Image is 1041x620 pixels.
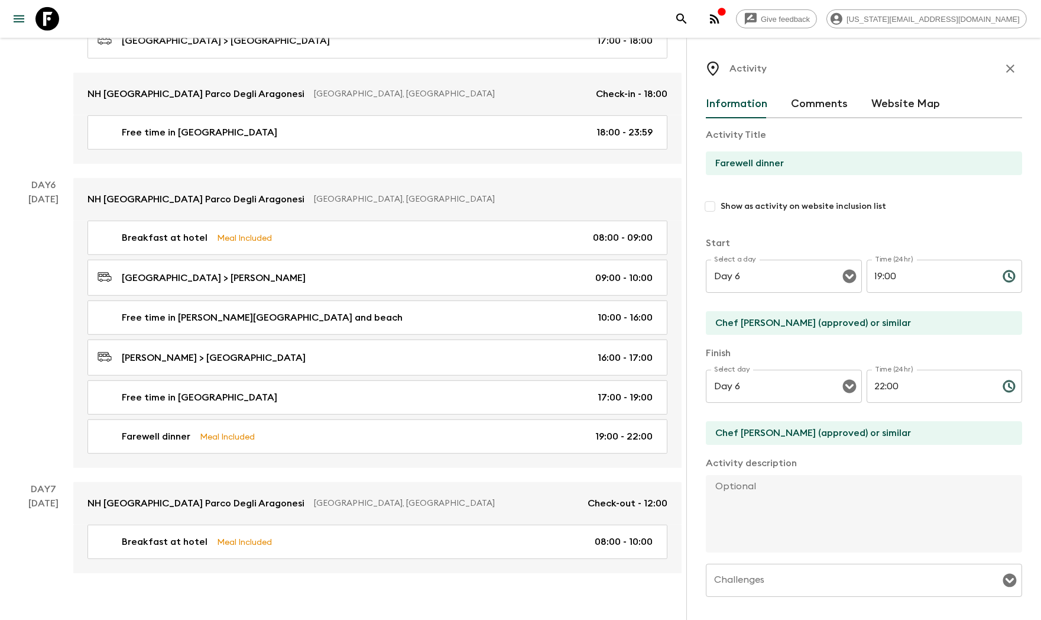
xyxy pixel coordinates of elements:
[217,535,272,548] p: Meal Included
[29,496,59,573] div: [DATE]
[595,430,653,444] p: 19:00 - 22:00
[314,193,658,205] p: [GEOGRAPHIC_DATA], [GEOGRAPHIC_DATA]
[87,525,667,559] a: Breakfast at hotelMeal Included08:00 - 10:00
[87,260,667,296] a: [GEOGRAPHIC_DATA] > [PERSON_NAME]09:00 - 10:00
[875,254,913,264] label: Time (24hr)
[826,9,1027,28] div: [US_STATE][EMAIL_ADDRESS][DOMAIN_NAME]
[706,128,1022,142] p: Activity Title
[597,34,653,48] p: 17:00 - 18:00
[73,73,682,115] a: NH [GEOGRAPHIC_DATA] Parco Degli Aragonesi[GEOGRAPHIC_DATA], [GEOGRAPHIC_DATA]Check-in - 18:00
[706,311,1013,335] input: Start Location
[122,430,190,444] p: Farewell dinner
[314,498,578,509] p: [GEOGRAPHIC_DATA], [GEOGRAPHIC_DATA]
[714,254,756,264] label: Select a day
[87,419,667,454] a: Farewell dinnerMeal Included19:00 - 22:00
[87,221,667,255] a: Breakfast at hotelMeal Included08:00 - 09:00
[217,231,272,244] p: Meal Included
[706,421,1013,445] input: End Location (leave blank if same as Start)
[706,456,1022,470] p: Activity description
[14,482,73,496] p: Day 7
[122,311,403,325] p: Free time in [PERSON_NAME][GEOGRAPHIC_DATA] and beach
[596,125,653,140] p: 18:00 - 23:59
[721,201,886,212] span: Show as activity on website inclusion list
[1001,572,1018,589] button: Open
[598,351,653,365] p: 16:00 - 17:00
[122,34,330,48] p: [GEOGRAPHIC_DATA] > [GEOGRAPHIC_DATA]
[87,496,304,511] p: NH [GEOGRAPHIC_DATA] Parco Degli Aragonesi
[867,260,993,293] input: hh:mm
[714,364,750,374] label: Select day
[598,390,653,405] p: 17:00 - 19:00
[997,264,1021,288] button: Choose time, selected time is 7:00 PM
[875,364,913,374] label: Time (24hr)
[736,9,817,28] a: Give feedback
[87,115,667,150] a: Free time in [GEOGRAPHIC_DATA]18:00 - 23:59
[595,271,653,285] p: 09:00 - 10:00
[73,178,682,221] a: NH [GEOGRAPHIC_DATA] Parco Degli Aragonesi[GEOGRAPHIC_DATA], [GEOGRAPHIC_DATA]
[122,231,207,245] p: Breakfast at hotel
[841,378,858,395] button: Open
[122,271,306,285] p: [GEOGRAPHIC_DATA] > [PERSON_NAME]
[596,87,667,101] p: Check-in - 18:00
[122,535,207,549] p: Breakfast at hotel
[87,340,667,376] a: [PERSON_NAME] > [GEOGRAPHIC_DATA]16:00 - 17:00
[867,370,993,403] input: hh:mm
[87,192,304,206] p: NH [GEOGRAPHIC_DATA] Parco Degli Aragonesi
[87,87,304,101] p: NH [GEOGRAPHIC_DATA] Parco Degli Aragonesi
[87,301,667,335] a: Free time in [PERSON_NAME][GEOGRAPHIC_DATA] and beach10:00 - 16:00
[841,268,858,285] button: Open
[122,125,277,140] p: Free time in [GEOGRAPHIC_DATA]
[87,380,667,415] a: Free time in [GEOGRAPHIC_DATA]17:00 - 19:00
[997,374,1021,398] button: Choose time, selected time is 10:00 PM
[314,88,586,100] p: [GEOGRAPHIC_DATA], [GEOGRAPHIC_DATA]
[871,90,940,118] button: Website Map
[122,351,306,365] p: [PERSON_NAME] > [GEOGRAPHIC_DATA]
[200,430,255,443] p: Meal Included
[588,496,667,511] p: Check-out - 12:00
[729,62,767,76] p: Activity
[595,535,653,549] p: 08:00 - 10:00
[706,151,1013,175] input: E.g Hozuagawa boat tour
[87,22,667,59] a: [GEOGRAPHIC_DATA] > [GEOGRAPHIC_DATA]17:00 - 18:00
[14,178,73,192] p: Day 6
[670,7,693,31] button: search adventures
[840,15,1026,24] span: [US_STATE][EMAIL_ADDRESS][DOMAIN_NAME]
[706,90,767,118] button: Information
[29,192,59,468] div: [DATE]
[7,7,31,31] button: menu
[706,236,1022,250] p: Start
[754,15,816,24] span: Give feedback
[598,311,653,325] p: 10:00 - 16:00
[122,390,277,405] p: Free time in [GEOGRAPHIC_DATA]
[73,482,682,525] a: NH [GEOGRAPHIC_DATA] Parco Degli Aragonesi[GEOGRAPHIC_DATA], [GEOGRAPHIC_DATA]Check-out - 12:00
[593,231,653,245] p: 08:00 - 09:00
[706,346,1022,360] p: Finish
[791,90,848,118] button: Comments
